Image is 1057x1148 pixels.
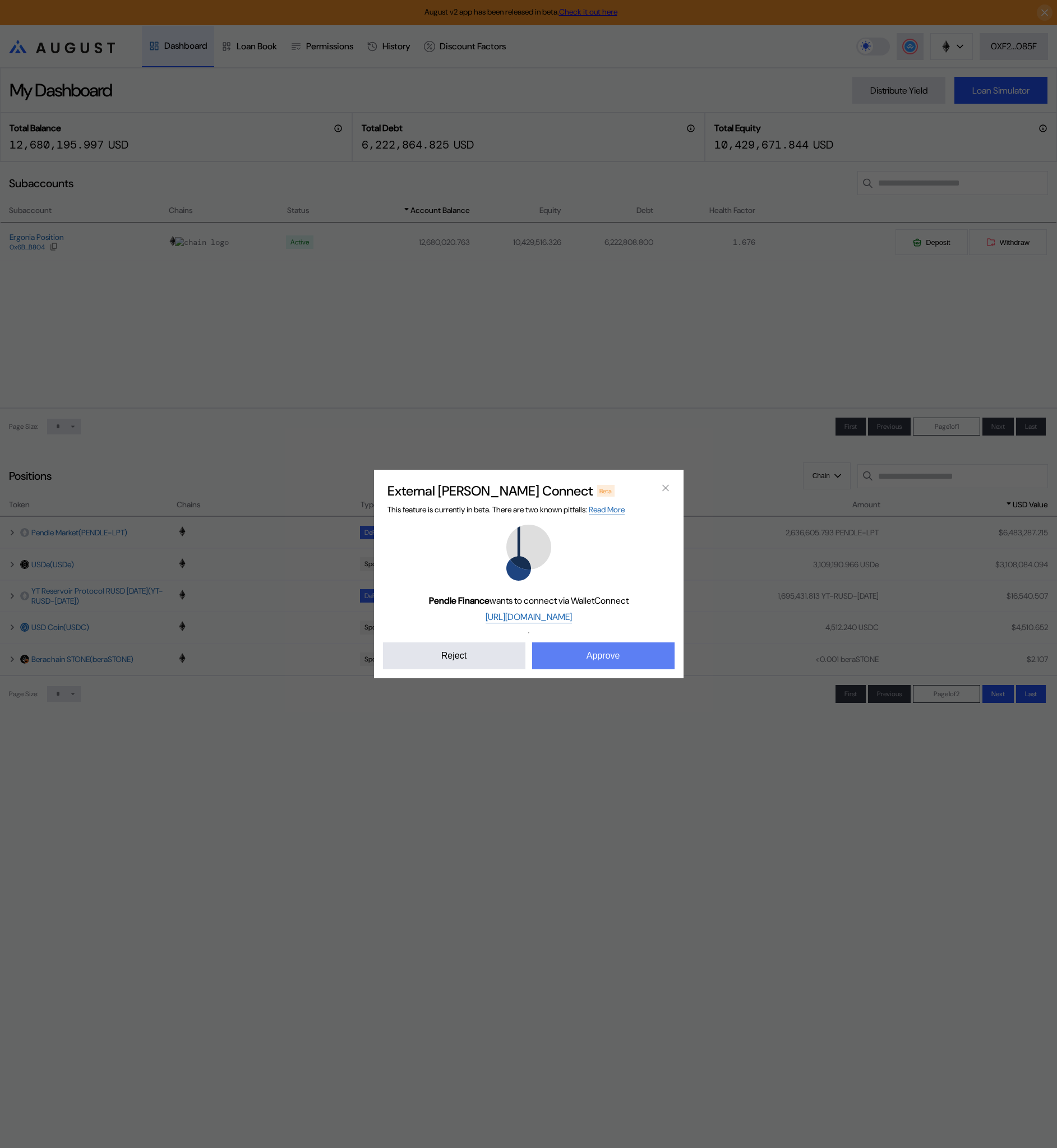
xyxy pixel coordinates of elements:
a: Read More [589,504,625,515]
button: close modal [657,479,675,497]
h2: External [PERSON_NAME] Connect [387,482,593,499]
a: [URL][DOMAIN_NAME] [486,611,572,623]
img: Pendle Finance logo [501,525,557,581]
div: Beta [597,485,615,496]
span: This feature is currently in beta. There are two known pitfalls: [387,504,625,515]
b: Pendle Finance [429,595,490,607]
span: wants to connect via WalletConnect [429,595,629,607]
button: Reject [383,642,525,669]
button: Approve [532,642,675,669]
